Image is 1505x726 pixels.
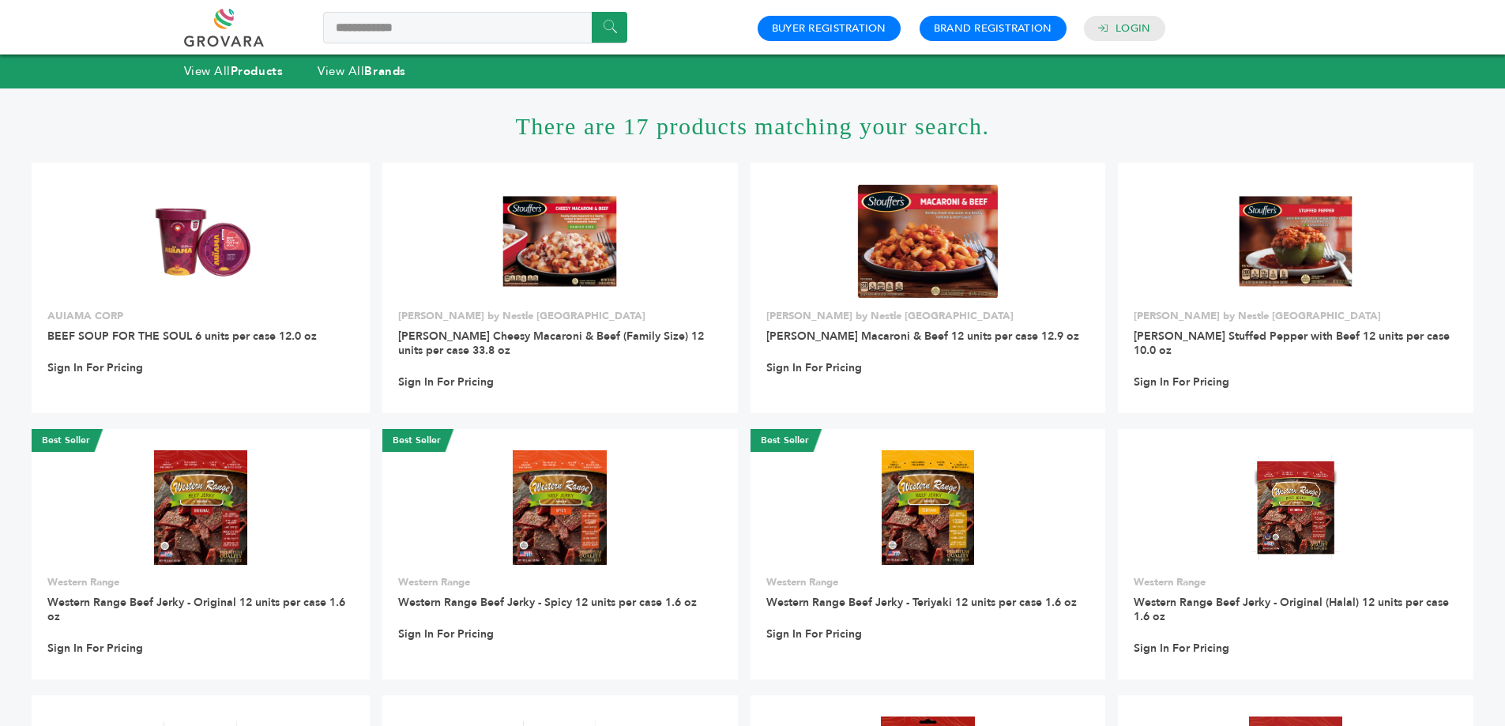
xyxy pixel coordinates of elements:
a: Western Range Beef Jerky - Original (Halal) 12 units per case 1.6 oz [1134,595,1449,624]
a: Sign In For Pricing [766,361,862,375]
a: [PERSON_NAME] Macaroni & Beef 12 units per case 12.9 oz [766,329,1079,344]
a: View AllProducts [184,63,284,79]
img: Western Range Beef Jerky - Spicy 12 units per case 1.6 oz [513,450,607,564]
strong: Brands [364,63,405,79]
p: [PERSON_NAME] by Nestle [GEOGRAPHIC_DATA] [766,309,1090,323]
img: STOUFFER'S Cheesy Macaroni & Beef (Family Size) 12 units per case 33.8 oz [502,184,617,299]
img: Western Range Beef Jerky - Original 12 units per case 1.6 oz [154,450,248,564]
img: STOUFFER'S Stuffed Pepper with Beef 12 units per case 10.0 oz [1239,184,1353,299]
p: Western Range [47,575,354,589]
p: [PERSON_NAME] by Nestle [GEOGRAPHIC_DATA] [398,309,722,323]
a: Western Range Beef Jerky - Original 12 units per case 1.6 oz [47,595,345,624]
img: BEEF SOUP FOR THE SOUL 6 units per case 12.0 oz [144,184,258,299]
h1: There are 17 products matching your search. [32,88,1473,163]
input: Search a product or brand... [323,12,627,43]
a: Sign In For Pricing [398,627,494,641]
a: [PERSON_NAME] Stuffed Pepper with Beef 12 units per case 10.0 oz [1134,329,1450,358]
a: Sign In For Pricing [47,361,143,375]
a: View AllBrands [318,63,406,79]
a: Sign In For Pricing [398,375,494,389]
a: BEEF SOUP FOR THE SOUL 6 units per case 12.0 oz [47,329,317,344]
p: Western Range [398,575,722,589]
a: Brand Registration [934,21,1052,36]
img: STOUFFER'S Macaroni & Beef 12 units per case 12.9 oz [857,184,999,298]
p: AUIAMA CORP [47,309,354,323]
a: Western Range Beef Jerky - Teriyaki 12 units per case 1.6 oz [766,595,1077,610]
a: Western Range Beef Jerky - Spicy 12 units per case 1.6 oz [398,595,697,610]
a: [PERSON_NAME] Cheesy Macaroni & Beef (Family Size) 12 units per case 33.8 oz [398,329,704,358]
img: Western Range Beef Jerky - Original (Halal) 12 units per case 1.6 oz [1251,450,1340,564]
a: Sign In For Pricing [1134,375,1229,389]
a: Login [1116,21,1150,36]
strong: Products [231,63,283,79]
img: Western Range Beef Jerky - Teriyaki 12 units per case 1.6 oz [882,450,975,564]
a: Sign In For Pricing [1134,641,1229,656]
a: Buyer Registration [772,21,886,36]
p: Western Range [1134,575,1458,589]
p: [PERSON_NAME] by Nestle [GEOGRAPHIC_DATA] [1134,309,1458,323]
a: Sign In For Pricing [47,641,143,656]
a: Sign In For Pricing [766,627,862,641]
p: Western Range [766,575,1090,589]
